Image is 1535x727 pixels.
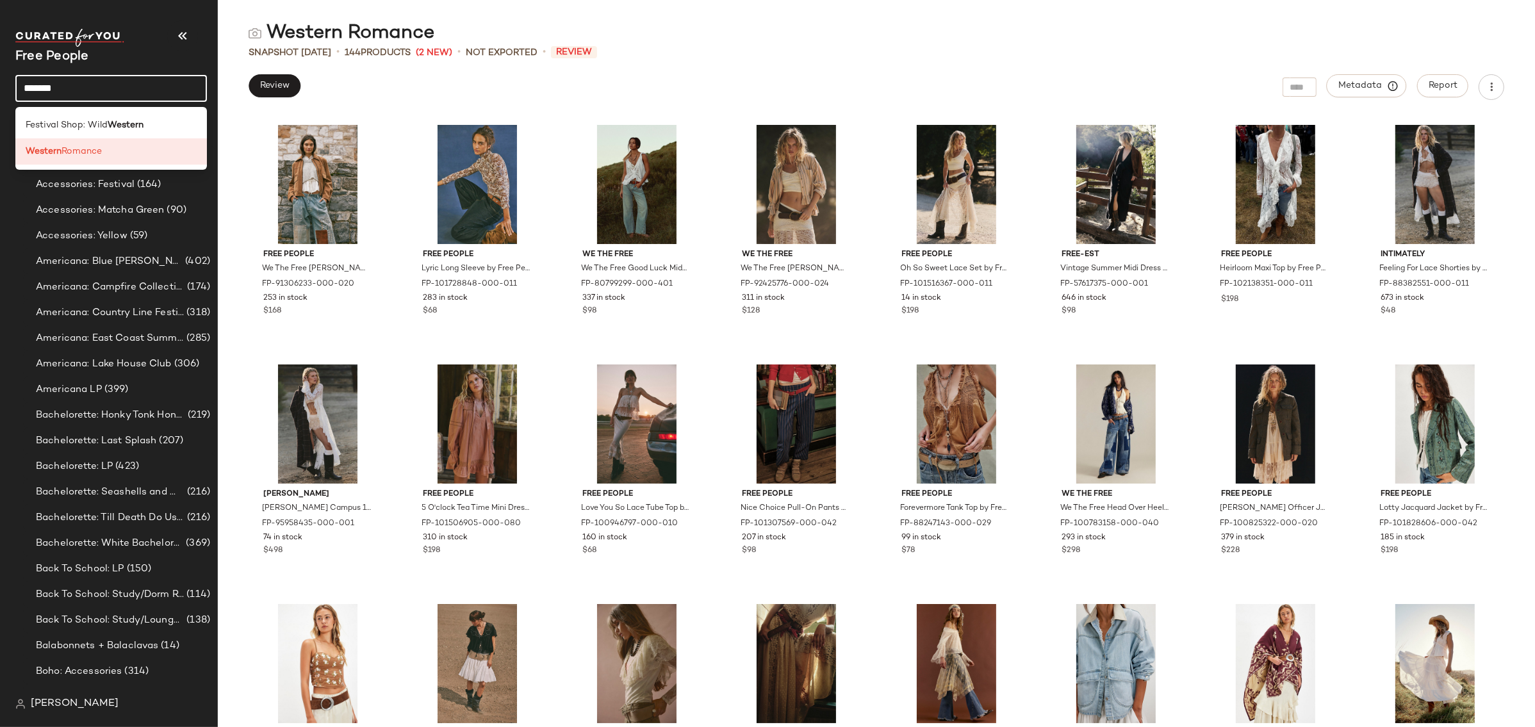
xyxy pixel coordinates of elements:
[582,249,691,261] span: We The Free
[1062,489,1170,500] span: We The Free
[1381,306,1395,317] span: $48
[413,125,542,244] img: 101728848_011_0
[263,306,281,317] span: $168
[1221,294,1238,306] span: $198
[1221,532,1265,544] span: 379 in stock
[902,249,1011,261] span: Free People
[423,489,532,500] span: Free People
[1379,518,1477,530] span: FP-101828606-000-042
[582,293,625,304] span: 337 in stock
[1211,364,1340,484] img: 100825322_020_0
[902,489,1011,500] span: Free People
[262,279,354,290] span: FP-91306233-000-020
[36,280,185,295] span: Americana: Campfire Collective
[36,331,184,346] span: Americana: East Coast Summer
[184,613,210,628] span: (138)
[732,604,861,723] img: 92125855_020_f
[902,293,942,304] span: 14 in stock
[742,293,785,304] span: 311 in stock
[36,177,135,192] span: Accessories: Festival
[36,536,183,551] span: Bachelorette: White Bachelorette Outfits
[422,263,530,275] span: Lyric Long Sleeve by Free People in White, Size: L
[262,503,371,514] span: [PERSON_NAME] Campus 14L Boots at Free People in Black, Size: US 6.5
[742,532,786,544] span: 207 in stock
[31,696,119,712] span: [PERSON_NAME]
[423,532,468,544] span: 310 in stock
[742,489,851,500] span: Free People
[1220,503,1329,514] span: [PERSON_NAME] Officer Jacket by Free People in Brown, Size: XS
[253,364,382,484] img: 95958435_001_e
[732,364,861,484] img: 101307569_042_h
[165,203,187,218] span: (90)
[1379,503,1488,514] span: Lotty Jacquard Jacket by Free People in Blue, Size: S
[1062,293,1106,304] span: 646 in stock
[423,545,440,557] span: $198
[124,562,152,576] span: (150)
[416,46,452,60] span: (2 New)
[742,545,756,557] span: $98
[36,459,113,474] span: Bachelorette: LP
[1062,545,1080,557] span: $298
[113,459,139,474] span: (423)
[413,364,542,484] img: 101506905_080_0
[15,29,124,47] img: cfy_white_logo.C9jOOHJF.svg
[572,125,702,244] img: 80799299_401_a
[742,306,760,317] span: $128
[263,545,283,557] span: $498
[423,306,437,317] span: $68
[892,364,1021,484] img: 88247143_029_0
[36,408,185,423] span: Bachelorette: Honky Tonk Honey
[36,357,172,372] span: Americana: Lake House Club
[157,434,184,448] span: (207)
[36,229,127,243] span: Accessories: Yellow
[422,279,517,290] span: FP-101728848-000-011
[422,518,521,530] span: FP-101506905-000-080
[184,331,210,346] span: (285)
[262,263,371,275] span: We The Free [PERSON_NAME] Vegan Suede Jacket by Free People in Brown, Size: L
[741,518,837,530] span: FP-101307569-000-042
[1338,80,1396,92] span: Metadata
[582,306,596,317] span: $98
[36,613,184,628] span: Back To School: Study/Lounge Essentials
[163,152,191,167] span: (103)
[36,639,158,653] span: Balabonnets + Balaclavas
[249,27,261,40] img: svg%3e
[582,489,691,500] span: Free People
[249,74,300,97] button: Review
[741,279,829,290] span: FP-92425776-000-024
[422,503,530,514] span: 5 O'clock Tea Time Mini Dress by Free People in Orange, Size: S
[184,306,210,320] span: (318)
[1062,249,1170,261] span: free-est
[36,203,165,218] span: Accessories: Matcha Green
[184,587,210,602] span: (114)
[253,125,382,244] img: 91306233_020_e
[36,434,157,448] span: Bachelorette: Last Splash
[1051,125,1181,244] img: 57617375_001_a
[1381,532,1425,544] span: 185 in stock
[1051,604,1181,723] img: 96191242_045_d
[457,45,461,60] span: •
[1051,364,1181,484] img: 100783158_040_a
[263,293,308,304] span: 253 in stock
[572,364,702,484] img: 100946797_010_0
[249,20,434,46] div: Western Romance
[1381,489,1490,500] span: Free People
[543,45,546,60] span: •
[741,503,850,514] span: Nice Choice Pull-On Pants by Free People in Blue, Size: M
[102,382,129,397] span: (399)
[732,125,861,244] img: 92425776_024_0
[336,45,340,60] span: •
[253,604,382,723] img: 102395472_029_a
[466,46,538,60] span: Not Exported
[1381,293,1424,304] span: 673 in stock
[902,532,942,544] span: 99 in stock
[1428,81,1457,91] span: Report
[1060,279,1148,290] span: FP-57617375-000-001
[1379,263,1488,275] span: Feeling For Lace Shorties by Intimately at Free People in White, Size: XS
[154,690,179,705] span: (276)
[185,485,210,500] span: (216)
[262,518,354,530] span: FP-95958435-000-001
[1220,263,1329,275] span: Heirloom Maxi Top by Free People in White, Size: L
[423,293,468,304] span: 283 in stock
[1379,279,1469,290] span: FP-88382551-000-011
